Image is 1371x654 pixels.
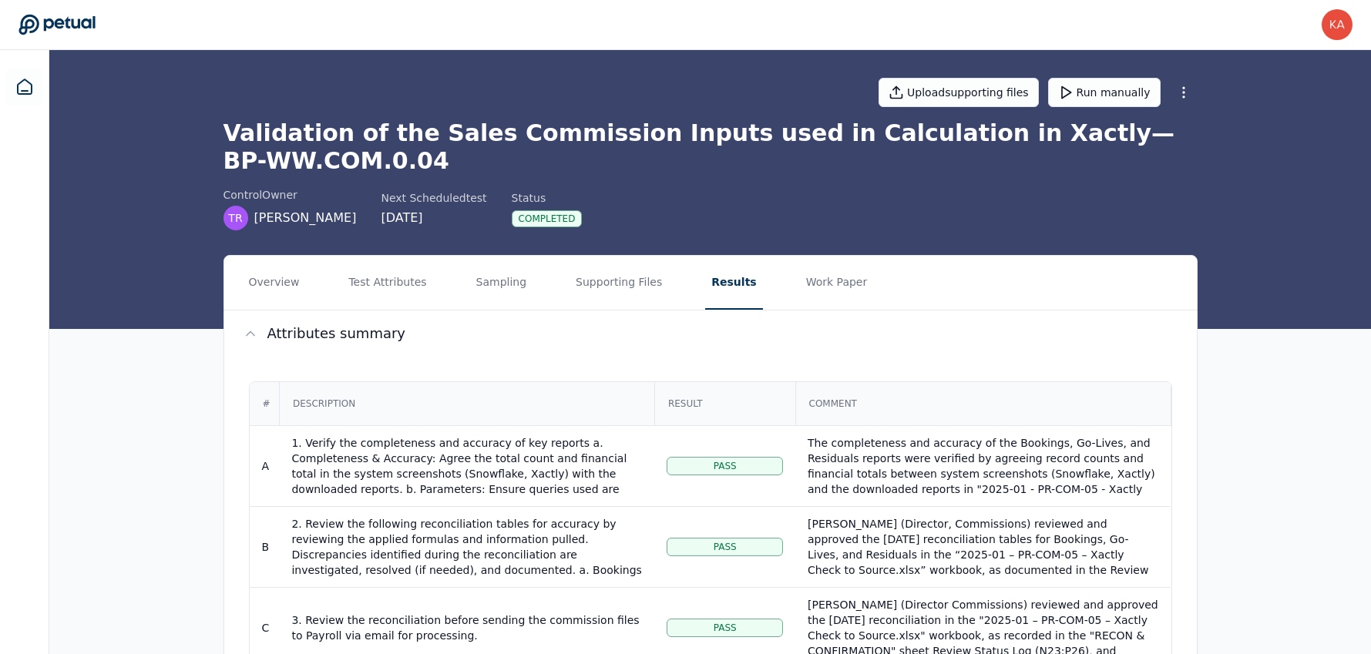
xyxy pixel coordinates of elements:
[291,612,642,643] div: 3. Review the reconciliation before sending the commission files to Payroll via email for process...
[570,256,668,310] button: Supporting Files
[512,210,583,227] div: Completed
[381,209,486,227] div: [DATE]
[243,256,306,310] button: Overview
[250,425,280,506] td: A
[223,119,1198,175] h1: Validation of the Sales Commission Inputs used in Calculation in Xactly — BP-WW.COM.0.04
[267,323,406,344] span: Attributes summary
[291,435,642,528] div: 1. Verify the completeness and accuracy of key reports a. Completeness & Accuracy: Agree the tota...
[512,190,583,206] div: Status
[1322,9,1353,40] img: karen.yeung@toasttab.com
[808,435,1158,651] div: The completeness and accuracy of the Bookings, Go-Lives, and Residuals reports were verified by a...
[714,541,737,553] span: Pass
[714,622,737,634] span: Pass
[879,78,1039,107] button: Uploadsupporting files
[223,187,357,203] div: control Owner
[342,256,432,310] button: Test Attributes
[250,383,283,424] div: #
[656,383,795,424] div: Result
[224,256,1197,310] nav: Tabs
[381,190,486,206] div: Next Scheduled test
[224,310,1197,357] button: Attributes summary
[281,383,654,424] div: Description
[18,14,96,35] a: Go to Dashboard
[6,69,43,106] a: Dashboard
[1048,78,1161,107] button: Run manually
[1170,79,1198,106] button: More Options
[800,256,874,310] button: Work Paper
[291,516,642,593] div: 2. Review the following reconciliation tables for accuracy by reviewing the applied formulas and ...
[228,210,242,226] span: TR
[714,460,737,472] span: Pass
[250,506,280,587] td: B
[705,256,762,310] button: Results
[254,209,357,227] span: [PERSON_NAME]
[470,256,533,310] button: Sampling
[797,383,1170,424] div: Comment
